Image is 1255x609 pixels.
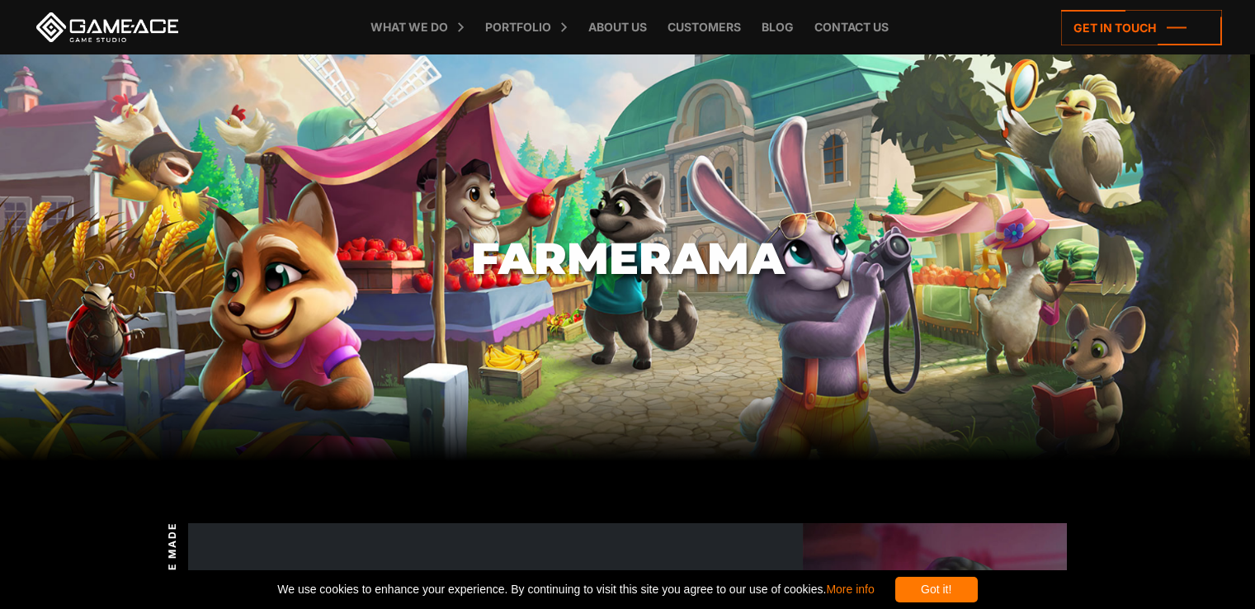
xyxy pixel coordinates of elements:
[1061,10,1222,45] a: Get in touch
[826,583,874,596] a: More info
[471,234,785,282] h1: Farmerama
[277,577,874,602] span: We use cookies to enhance your experience. By continuing to visit this site you agree to our use ...
[895,577,978,602] div: Got it!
